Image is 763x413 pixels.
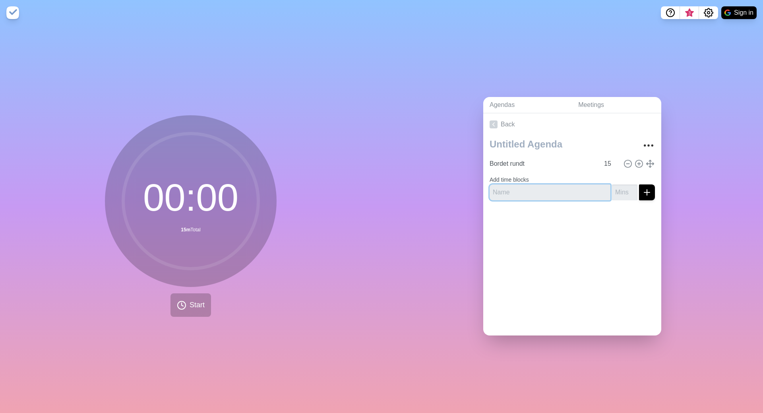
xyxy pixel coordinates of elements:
button: What’s new [680,6,699,19]
input: Name [490,184,610,200]
span: 3 [686,10,693,16]
button: More [641,138,656,153]
button: Sign in [721,6,757,19]
input: Mins [601,156,620,172]
a: Agendas [483,97,572,113]
input: Name [486,156,599,172]
a: Back [483,113,661,136]
a: Meetings [572,97,661,113]
label: Add time blocks [490,176,529,183]
img: google logo [724,10,731,16]
button: Settings [699,6,718,19]
button: Start [170,293,211,317]
button: Help [661,6,680,19]
input: Mins [612,184,637,200]
img: timeblocks logo [6,6,19,19]
span: Start [190,300,205,310]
